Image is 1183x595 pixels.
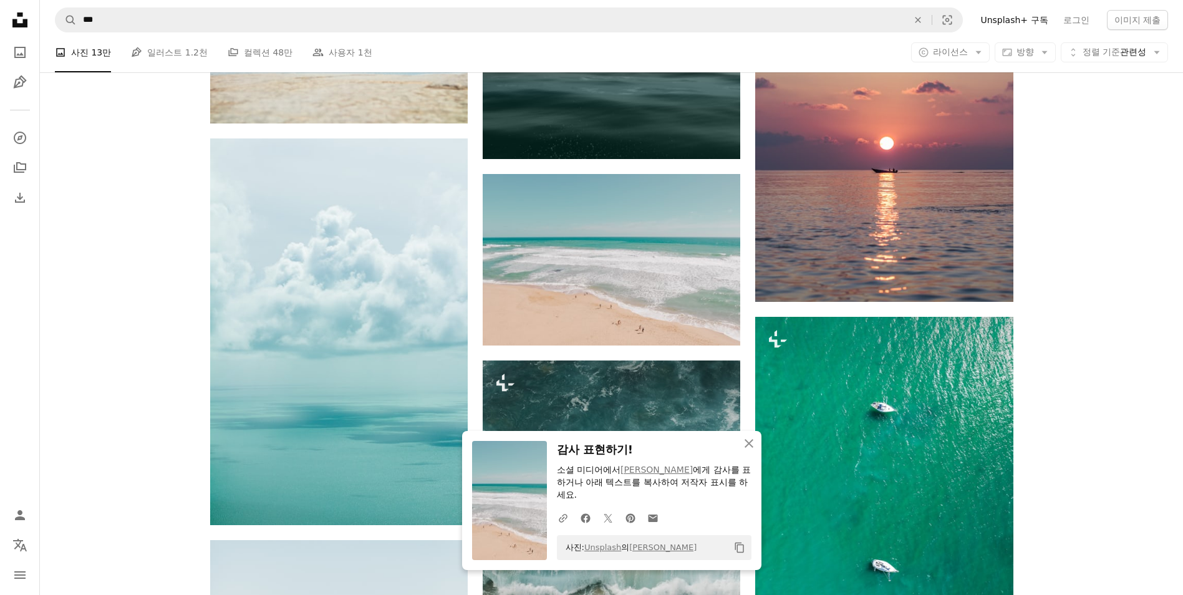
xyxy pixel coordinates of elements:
a: 사용자 1천 [312,32,372,72]
form: 사이트 전체에서 이미지 찾기 [55,7,963,32]
a: [PERSON_NAME] [629,543,697,552]
p: 소셜 미디어에서 에게 감사를 표하거나 아래 텍스트를 복사하여 저작자 표시를 하세요. [557,464,751,501]
a: Facebook에 공유 [574,505,597,530]
a: 홈 — Unsplash [7,7,32,35]
a: 일러스트 [7,70,32,95]
span: 방향 [1016,47,1034,57]
button: 시각적 검색 [932,8,962,32]
button: Unsplash 검색 [56,8,77,32]
a: 사진 [7,40,32,65]
span: 사진: 의 [559,538,697,558]
button: 정렬 기준관련성 [1061,42,1168,62]
button: 삭제 [904,8,932,32]
a: [PERSON_NAME] [620,465,693,475]
a: 다운로드 내역 [7,185,32,210]
span: 라이선스 [933,47,968,57]
a: 로그인 [1056,10,1097,30]
a: 바다의 항공 사진 [483,254,740,265]
button: 클립보드에 복사하기 [729,537,750,558]
span: 48만 [273,46,292,59]
a: Unsplash [584,543,621,552]
button: 방향 [995,42,1056,62]
a: 탐색 [7,125,32,150]
a: 컬렉션 [7,155,32,180]
h3: 감사 표현하기! [557,441,751,459]
a: Unsplash+ 구독 [973,10,1055,30]
button: 메뉴 [7,563,32,588]
a: 일러스트 1.2천 [131,32,208,72]
a: Twitter에 공유 [597,505,619,530]
button: 이미지 제출 [1107,10,1168,30]
button: 언어 [7,533,32,558]
a: Pinterest에 공유 [619,505,642,530]
img: 흰 구름 [210,138,468,525]
span: 정렬 기준 [1083,47,1120,57]
span: 관련성 [1083,46,1146,59]
span: 1.2천 [185,46,208,59]
a: 석양 아래 물의 타임랩스 사진 [755,135,1013,147]
button: 라이선스 [911,42,990,62]
a: 물 위에 떠 있는 두 척의 보트 [755,483,1013,495]
a: 컬렉션 48만 [228,32,292,72]
a: 로그인 / 가입 [7,503,32,528]
a: 이메일로 공유에 공유 [642,505,664,530]
span: 1천 [358,46,372,59]
a: 흰 구름 [210,326,468,337]
img: 바다의 항공 사진 [483,174,740,346]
